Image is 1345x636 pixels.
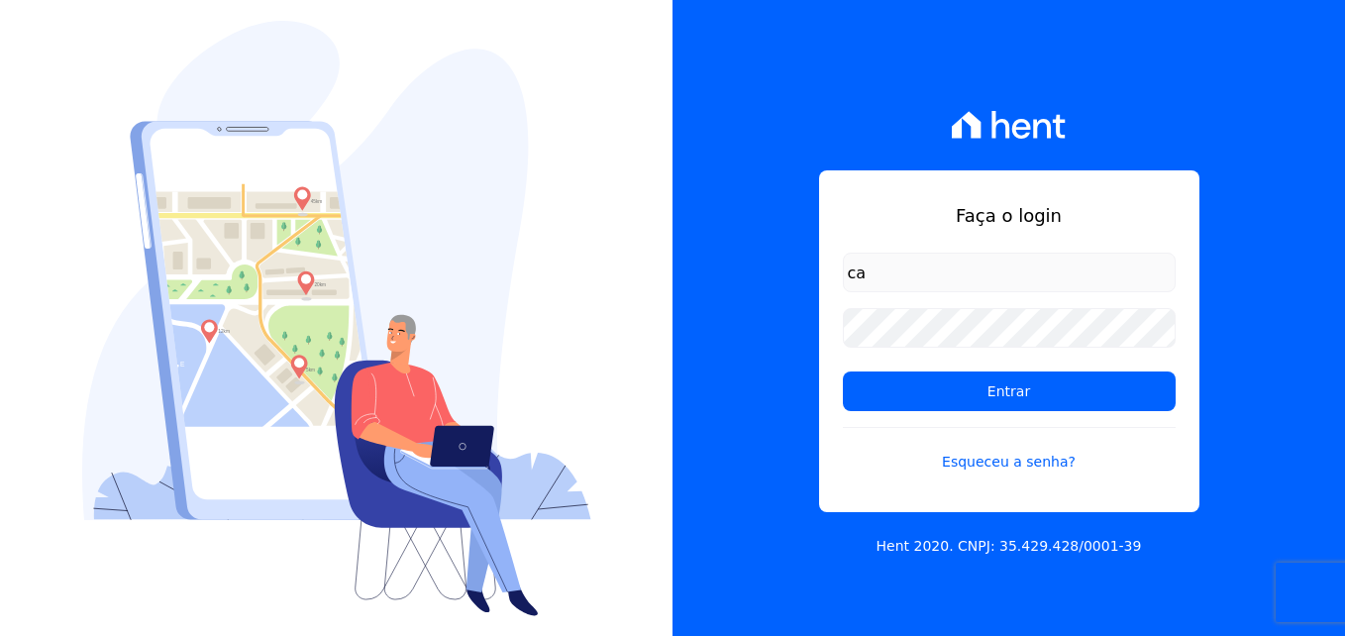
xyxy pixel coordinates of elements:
[843,202,1176,229] h1: Faça o login
[843,371,1176,411] input: Entrar
[877,536,1142,557] p: Hent 2020. CNPJ: 35.429.428/0001-39
[82,21,591,616] img: Login
[843,253,1176,292] input: Email
[843,427,1176,473] a: Esqueceu a senha?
